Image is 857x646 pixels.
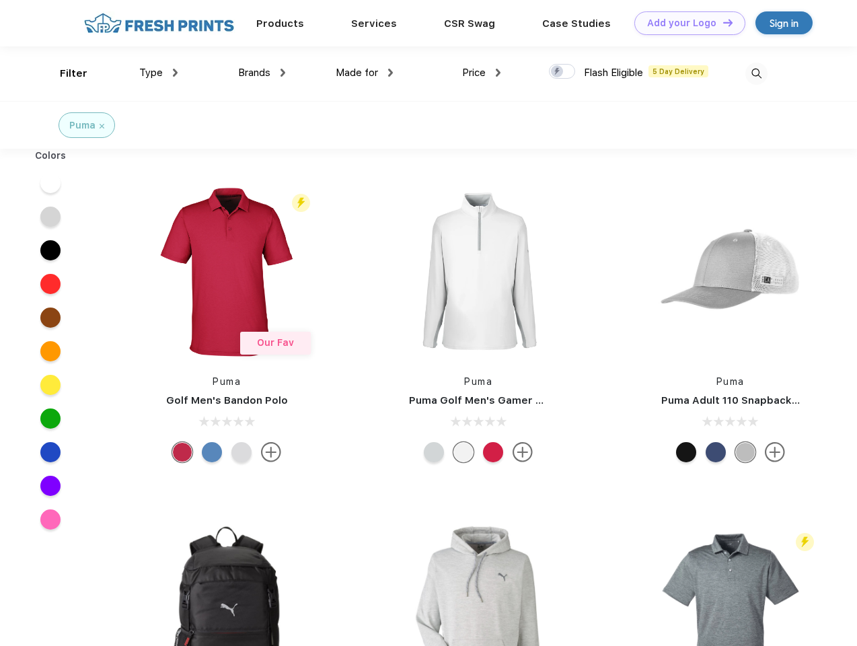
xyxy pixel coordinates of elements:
[765,442,785,462] img: more.svg
[647,17,716,29] div: Add your Logo
[796,533,814,551] img: flash_active_toggle.svg
[173,69,178,77] img: dropdown.png
[496,69,500,77] img: dropdown.png
[584,67,643,79] span: Flash Eligible
[166,394,288,406] a: Golf Men's Bandon Polo
[641,182,820,361] img: func=resize&h=266
[735,442,755,462] div: Quarry with Brt Whit
[213,376,241,387] a: Puma
[755,11,813,34] a: Sign in
[706,442,726,462] div: Peacoat Qut Shd
[745,63,768,85] img: desktop_search.svg
[770,15,798,31] div: Sign in
[256,17,304,30] a: Products
[292,194,310,212] img: flash_active_toggle.svg
[388,69,393,77] img: dropdown.png
[409,394,622,406] a: Puma Golf Men's Gamer Golf Quarter-Zip
[238,67,270,79] span: Brands
[336,67,378,79] span: Made for
[676,442,696,462] div: Pma Blk with Pma Blk
[281,69,285,77] img: dropdown.png
[137,182,316,361] img: func=resize&h=266
[202,442,222,462] div: Lake Blue
[261,442,281,462] img: more.svg
[723,19,733,26] img: DT
[139,67,163,79] span: Type
[60,66,87,81] div: Filter
[648,65,708,77] span: 5 Day Delivery
[464,376,492,387] a: Puma
[462,67,486,79] span: Price
[257,337,294,348] span: Our Fav
[483,442,503,462] div: Ski Patrol
[69,118,96,133] div: Puma
[513,442,533,462] img: more.svg
[424,442,444,462] div: High Rise
[444,17,495,30] a: CSR Swag
[716,376,745,387] a: Puma
[231,442,252,462] div: High Rise
[80,11,238,35] img: fo%20logo%202.webp
[389,182,568,361] img: func=resize&h=266
[351,17,397,30] a: Services
[25,149,77,163] div: Colors
[100,124,104,129] img: filter_cancel.svg
[453,442,474,462] div: Bright White
[172,442,192,462] div: Ski Patrol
